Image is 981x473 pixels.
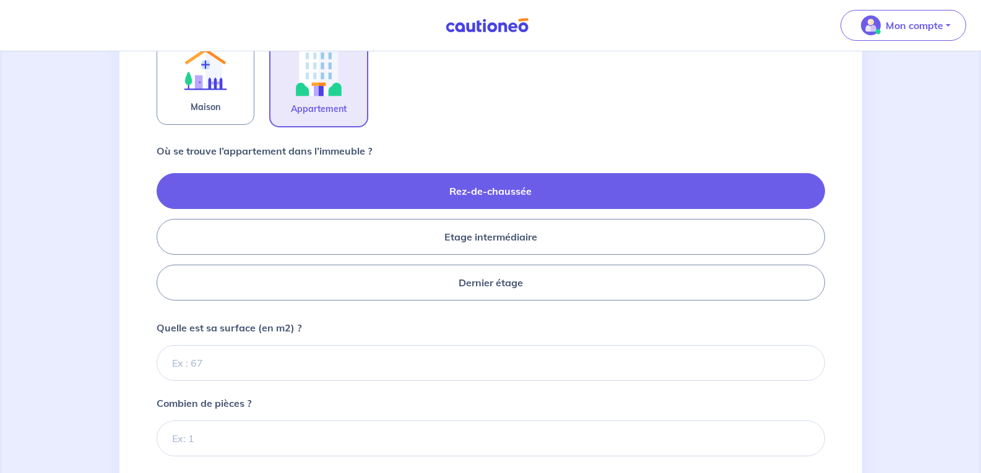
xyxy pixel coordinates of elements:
img: illu_apartment.svg [285,33,352,101]
input: Ex : 67 [157,345,825,381]
label: Dernier étage [157,265,825,300]
label: Etage intermédiaire [157,219,825,255]
p: Combien de pièces ? [157,396,251,411]
img: Cautioneo [441,18,534,33]
img: illu_account_valid_menu.svg [861,15,881,35]
p: Où se trouve l’appartement dans l’immeuble ? [157,143,372,158]
img: illu_rent.svg [172,32,239,100]
p: Quelle est sa surface (en m2) ? [157,320,301,335]
p: Mon compte [886,18,943,33]
label: Rez-de-chaussée [157,173,825,209]
button: illu_account_valid_menu.svgMon compte [841,10,966,41]
input: Ex: 1 [157,420,825,456]
span: Maison [191,100,220,114]
span: Appartement [291,101,347,116]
